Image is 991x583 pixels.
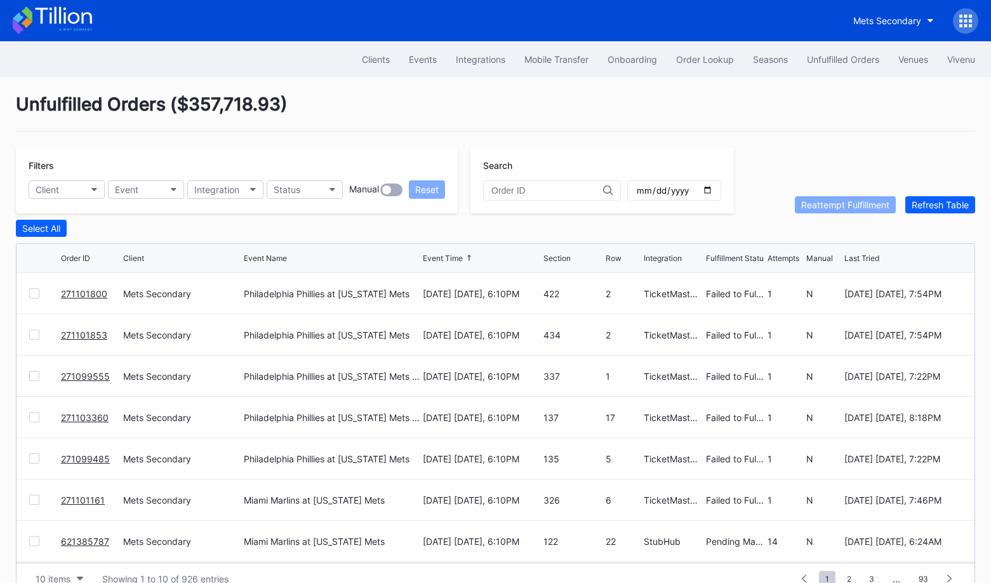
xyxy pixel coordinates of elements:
div: Fulfillment Status [706,253,768,263]
div: 1 [768,371,803,382]
div: 337 [543,371,602,382]
div: [DATE] [DATE], 6:10PM [423,412,540,423]
div: TicketMasterResale [644,288,703,299]
div: 122 [543,536,602,547]
button: Onboarding [598,48,667,71]
div: 1 [768,288,803,299]
div: 6 [606,495,641,506]
div: Event Time [423,253,463,263]
div: Mets Secondary [123,288,241,299]
div: Search [483,160,721,171]
div: [DATE] [DATE], 7:46PM [844,495,962,506]
a: 271099485 [61,453,110,464]
div: [DATE] [DATE], 8:18PM [844,412,962,423]
div: Mets Secondary [853,15,921,26]
div: Section [543,253,571,263]
button: Client [29,180,105,199]
button: Vivenu [938,48,985,71]
div: Mets Secondary [123,330,241,340]
a: Events [399,48,446,71]
div: Mets Secondary [123,495,241,506]
div: Philadelphia Phillies at [US_STATE] Mets [244,330,409,340]
div: Unfulfilled Orders [807,54,879,65]
div: [DATE] [DATE], 6:10PM [423,453,540,464]
div: Mets Secondary [123,536,241,547]
div: 5 [606,453,641,464]
button: Mobile Transfer [515,48,598,71]
div: Order ID [61,253,90,263]
div: Seasons [753,54,788,65]
div: N [806,330,842,340]
div: TicketMasterResale [644,330,703,340]
a: Order Lookup [667,48,743,71]
div: 1 [768,412,803,423]
div: [DATE] [DATE], 7:54PM [844,288,962,299]
div: Filters [29,160,445,171]
div: Miami Marlins at [US_STATE] Mets [244,495,385,506]
button: Venues [889,48,938,71]
div: Integration [644,253,682,263]
button: Reattempt Fulfillment [795,196,896,213]
div: Mobile Transfer [524,54,589,65]
div: [DATE] [DATE], 7:54PM [844,330,962,340]
div: 1 [768,330,803,340]
div: Clients [362,54,390,65]
button: Reset [409,180,445,199]
div: 434 [543,330,602,340]
div: Client [36,184,59,195]
div: Reset [415,184,439,195]
div: N [806,453,842,464]
div: 2 [606,288,641,299]
div: Failed to Fulfill [706,330,765,340]
div: 1 [606,371,641,382]
div: [DATE] [DATE], 6:10PM [423,371,540,382]
div: N [806,536,842,547]
a: 271101800 [61,288,107,299]
div: Select All [22,223,60,234]
div: [DATE] [DATE], 6:10PM [423,495,540,506]
div: 22 [606,536,641,547]
div: Last Tried [844,253,879,263]
div: Row [606,253,622,263]
div: Mets Secondary [123,453,241,464]
a: 271101161 [61,495,105,506]
div: [DATE] [DATE], 6:24AM [844,536,962,547]
a: Seasons [743,48,797,71]
div: N [806,495,842,506]
div: TicketMasterResale [644,371,703,382]
div: 14 [768,536,803,547]
button: Integration [187,180,263,199]
div: Client [123,253,144,263]
div: Events [409,54,437,65]
div: N [806,371,842,382]
div: Pending Manual [706,536,765,547]
div: Reattempt Fulfillment [801,199,889,210]
div: Event Name [244,253,287,263]
div: Philadelphia Phillies at [US_STATE] Mets (SNY Players Pins Featuring [PERSON_NAME], [PERSON_NAME]... [244,412,420,423]
div: Status [274,184,300,195]
a: 621385787 [61,536,109,547]
button: Refresh Table [905,196,975,213]
div: Refresh Table [912,199,969,210]
div: Failed to Fulfill [706,495,765,506]
div: Mets Secondary [123,371,241,382]
button: Integrations [446,48,515,71]
div: Unfulfilled Orders ( $357,718.93 ) [16,93,975,131]
button: Unfulfilled Orders [797,48,889,71]
div: Failed to Fulfill [706,371,765,382]
div: Failed to Fulfill [706,453,765,464]
a: Clients [352,48,399,71]
div: 422 [543,288,602,299]
div: 135 [543,453,602,464]
div: TicketMasterResale [644,495,703,506]
button: Mets Secondary [844,9,943,32]
div: [DATE] [DATE], 7:22PM [844,371,962,382]
div: [DATE] [DATE], 6:10PM [423,288,540,299]
a: 271099555 [61,371,110,382]
div: 1 [768,453,803,464]
div: [DATE] [DATE], 6:10PM [423,330,540,340]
